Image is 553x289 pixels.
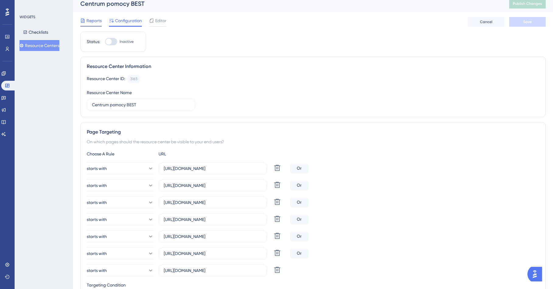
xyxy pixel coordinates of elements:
[290,181,308,190] div: Or
[87,216,107,223] span: starts with
[87,75,125,83] div: Resource Center ID:
[87,230,154,243] button: starts with
[87,165,107,172] span: starts with
[290,198,308,207] div: Or
[164,250,262,257] input: yourwebsite.com/path
[87,38,100,45] div: Status:
[290,215,308,224] div: Or
[19,27,52,38] button: Checklists
[87,250,107,257] span: starts with
[87,89,132,96] div: Resource Center Name
[290,164,308,173] div: Or
[87,213,154,226] button: starts with
[480,19,492,24] span: Cancel
[290,232,308,241] div: Or
[87,196,154,209] button: starts with
[523,19,532,24] span: Save
[87,182,107,189] span: starts with
[87,233,107,240] span: starts with
[19,15,35,19] div: WIDGETS
[87,162,154,175] button: starts with
[87,281,539,289] div: Targeting Condition
[164,267,262,274] input: yourwebsite.com/path
[87,247,154,260] button: starts with
[86,17,102,24] span: Reports
[87,264,154,277] button: starts with
[87,63,539,70] div: Resource Center Information
[164,182,262,189] input: yourwebsite.com/path
[527,265,546,283] iframe: UserGuiding AI Assistant Launcher
[164,233,262,240] input: yourwebsite.com/path
[509,17,546,27] button: Save
[87,267,107,274] span: starts with
[92,101,190,108] input: Type your Resource Center name
[468,17,504,27] button: Cancel
[120,39,134,44] span: Inactive
[87,199,107,206] span: starts with
[130,76,137,81] div: 3183
[87,179,154,192] button: starts with
[513,1,542,6] span: Publish Changes
[87,128,539,136] div: Page Targeting
[19,40,59,51] button: Resource Centers
[159,150,226,158] div: URL
[87,138,539,145] div: On which pages should the resource center be visible to your end users?
[164,199,262,206] input: yourwebsite.com/path
[155,17,166,24] span: Editor
[164,216,262,223] input: yourwebsite.com/path
[115,17,142,24] span: Configuration
[87,150,154,158] div: Choose A Rule
[164,165,262,172] input: yourwebsite.com/path
[290,249,308,258] div: Or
